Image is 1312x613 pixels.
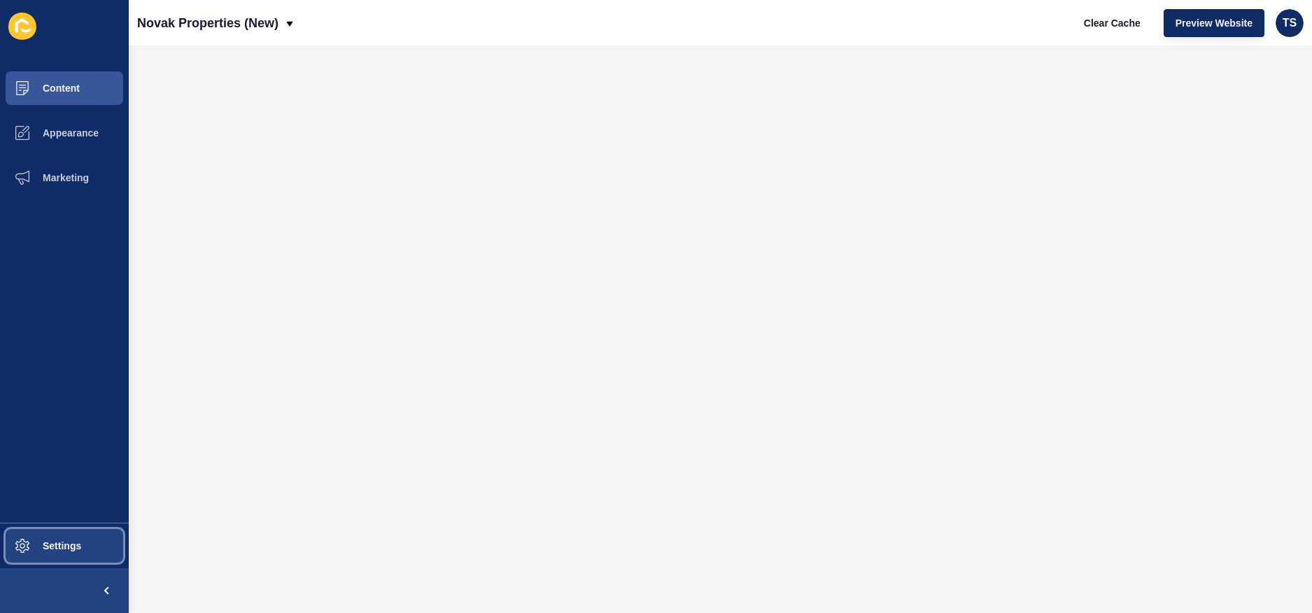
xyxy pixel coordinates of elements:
button: Preview Website [1164,9,1264,37]
span: Clear Cache [1084,16,1141,30]
span: Preview Website [1176,16,1253,30]
p: Novak Properties (New) [137,6,278,41]
button: Clear Cache [1072,9,1152,37]
span: TS [1283,16,1297,30]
